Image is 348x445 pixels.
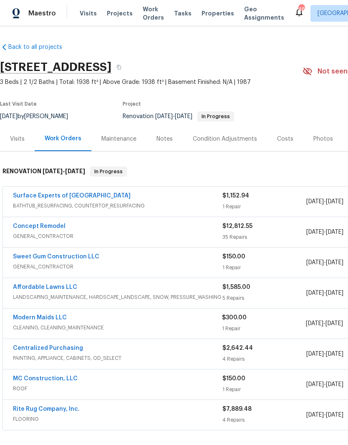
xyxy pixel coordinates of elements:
[202,9,234,18] span: Properties
[306,258,343,267] span: -
[222,385,306,394] div: 1 Repair
[43,168,85,174] span: -
[193,135,257,143] div: Condition Adjustments
[45,134,81,143] div: Work Orders
[13,315,67,321] a: Modern Maids LLC
[10,135,25,143] div: Visits
[222,263,306,272] div: 1 Repair
[306,260,324,265] span: [DATE]
[306,350,343,358] span: -
[222,345,253,351] span: $2,642.44
[13,232,222,240] span: GENERAL_CONTRACTOR
[313,135,333,143] div: Photos
[306,321,323,326] span: [DATE]
[306,228,343,236] span: -
[174,10,192,16] span: Tasks
[28,9,56,18] span: Maestro
[43,168,63,174] span: [DATE]
[306,289,343,297] span: -
[3,167,85,177] h6: RENOVATION
[222,193,249,199] span: $1,152.94
[13,406,80,412] a: Rite Rug Company, Inc.
[222,294,306,302] div: 5 Repairs
[306,380,343,389] span: -
[155,114,173,119] span: [DATE]
[65,168,85,174] span: [DATE]
[222,254,245,260] span: $150.00
[222,376,245,382] span: $150.00
[306,319,343,328] span: -
[222,202,306,211] div: 1 Repair
[326,260,343,265] span: [DATE]
[13,293,222,301] span: LANDSCAPING_MAINTENANCE, HARDSCAPE_LANDSCAPE, SNOW, PRESSURE_WASHING
[326,351,343,357] span: [DATE]
[13,284,77,290] a: Affordable Lawns LLC
[13,384,222,393] span: ROOF
[13,263,222,271] span: GENERAL_CONTRACTOR
[306,199,324,205] span: [DATE]
[13,254,99,260] a: Sweet Gum Construction LLC
[298,5,304,13] div: 46
[101,135,136,143] div: Maintenance
[306,197,343,206] span: -
[326,412,343,418] span: [DATE]
[222,416,306,424] div: 4 Repairs
[13,345,83,351] a: Centralized Purchasing
[222,284,250,290] span: $1,585.00
[222,324,305,333] div: 1 Repair
[277,135,293,143] div: Costs
[107,9,133,18] span: Projects
[175,114,192,119] span: [DATE]
[306,412,324,418] span: [DATE]
[244,5,284,22] span: Geo Assignments
[326,229,343,235] span: [DATE]
[222,233,306,241] div: 35 Repairs
[222,315,247,321] span: $300.00
[198,114,233,119] span: In Progress
[13,202,222,210] span: BATHTUB_RESURFACING, COUNTERTOP_RESURFACING
[222,223,252,229] span: $12,812.55
[326,382,343,387] span: [DATE]
[306,351,324,357] span: [DATE]
[13,376,78,382] a: MC Construction, LLC
[13,193,131,199] a: Surface Experts of [GEOGRAPHIC_DATA]
[306,290,324,296] span: [DATE]
[123,101,141,106] span: Project
[156,135,173,143] div: Notes
[326,199,343,205] span: [DATE]
[111,60,126,75] button: Copy Address
[325,321,343,326] span: [DATE]
[13,223,66,229] a: Concept Remodel
[155,114,192,119] span: -
[222,355,306,363] div: 4 Repairs
[91,167,126,176] span: In Progress
[123,114,234,119] span: Renovation
[13,354,222,362] span: PAINTING, APPLIANCE, CABINETS, OD_SELECT
[222,406,252,412] span: $7,889.48
[13,415,222,423] span: FLOORING
[143,5,164,22] span: Work Orders
[306,411,343,419] span: -
[80,9,97,18] span: Visits
[326,290,343,296] span: [DATE]
[306,382,324,387] span: [DATE]
[306,229,324,235] span: [DATE]
[13,324,222,332] span: CLEANING, CLEANING_MAINTENANCE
